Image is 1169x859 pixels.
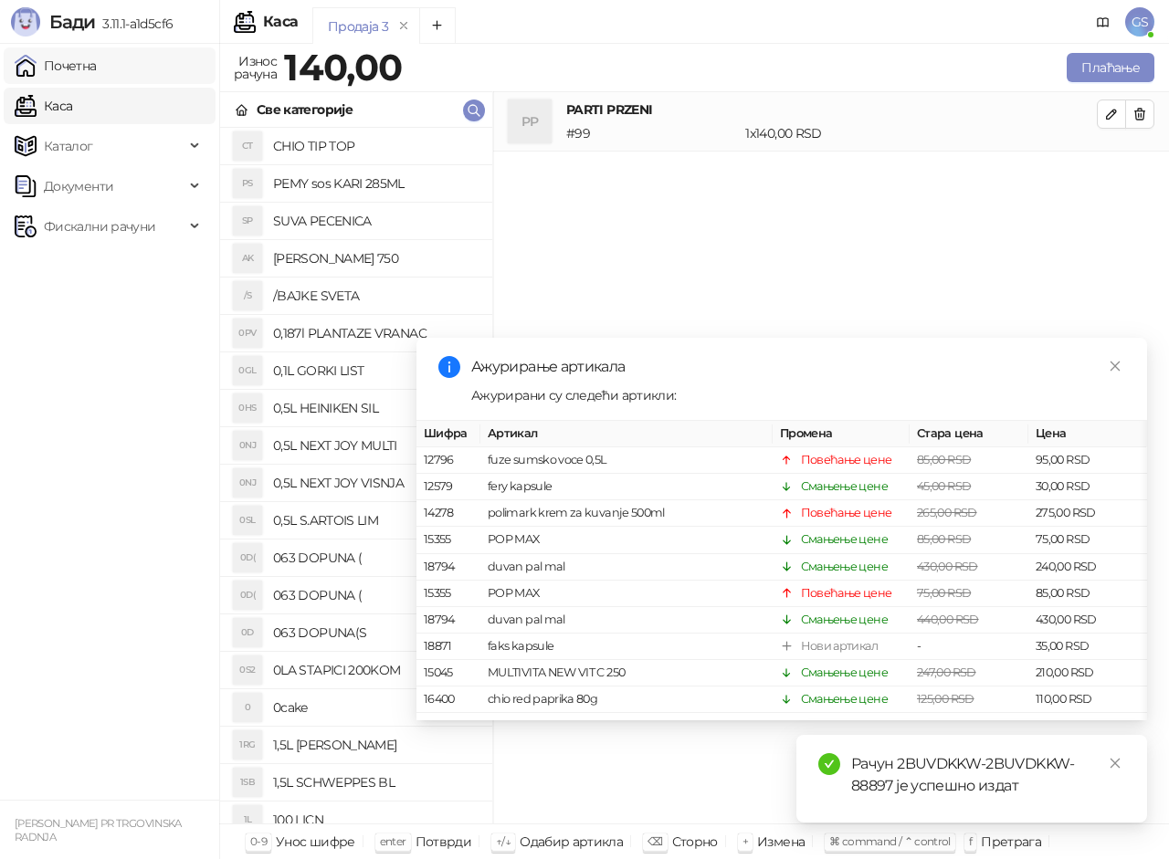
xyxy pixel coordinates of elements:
[563,123,742,143] div: # 99
[250,834,267,848] span: 0-9
[233,131,262,161] div: CT
[480,421,773,447] th: Артикал
[273,543,478,572] h4: 063 DOPUNA (
[284,45,402,89] strong: 140,00
[44,168,113,204] span: Документи
[1028,713,1147,739] td: 130,00 RSD
[416,660,480,686] td: 15045
[480,474,773,500] td: fery kapsule
[273,768,478,797] h4: 1,5L SCHWEPPES BL
[1067,53,1154,82] button: Плаћање
[1028,660,1147,686] td: 210,00 RSD
[220,128,492,823] div: grid
[416,581,480,607] td: 15355
[851,753,1125,797] div: Рачун 2BUVDKKW-2BUVDKKW-88897 је успешно издат
[233,356,262,385] div: 0GL
[392,18,416,34] button: remove
[480,500,773,527] td: polimark krem za kuvanje 500ml
[233,768,262,797] div: 1SB
[328,16,388,37] div: Продаја 3
[471,356,1125,378] div: Ажурирање артикала
[496,834,511,848] span: ↑/↓
[917,692,974,706] span: 125,00 RSD
[1028,500,1147,527] td: 275,00 RSD
[233,506,262,535] div: 0SL
[508,100,552,143] div: PP
[416,447,480,474] td: 12796
[1028,527,1147,553] td: 75,00 RSD
[1109,757,1122,770] span: close
[917,613,979,626] span: 440,00 RSD
[480,607,773,634] td: duvan pal mal
[981,830,1041,854] div: Претрага
[801,477,888,496] div: Смањење цене
[1105,753,1125,773] a: Close
[1028,634,1147,660] td: 35,00 RSD
[273,169,478,198] h4: PEMY sos KARI 285ML
[1028,607,1147,634] td: 430,00 RSD
[480,660,773,686] td: MULTIVITA NEW VIT C 250
[742,123,1101,143] div: 1 x 140,00 RSD
[273,431,478,460] h4: 0,5L NEXT JOY MULTI
[917,532,971,546] span: 85,00 RSD
[917,718,974,732] span: 135,00 RSD
[44,208,155,245] span: Фискални рачуни
[416,554,480,581] td: 18794
[273,618,478,647] h4: 063 DOPUNA(S
[416,527,480,553] td: 15355
[233,730,262,759] div: 1RG
[969,834,972,848] span: f
[1028,686,1147,713] td: 110,00 RSD
[44,128,93,164] span: Каталог
[233,655,262,685] div: 0S2
[15,88,72,124] a: Каса
[1028,554,1147,581] td: 240,00 RSD
[233,693,262,722] div: 0
[566,100,1097,120] h4: PARTI PRZENI
[757,830,805,854] div: Измена
[1109,360,1122,372] span: close
[801,558,888,576] div: Смањење цене
[416,634,480,660] td: 18871
[910,421,1028,447] th: Стара цена
[416,500,480,527] td: 14278
[273,730,478,759] h4: 1,5L [PERSON_NAME]
[233,169,262,198] div: PS
[910,634,1028,660] td: -
[801,690,888,708] div: Смањење цене
[416,421,480,447] th: Шифра
[233,281,262,310] div: /S
[801,717,888,735] div: Смањење цене
[273,356,478,385] h4: 0,1L GORKI LIST
[273,281,478,310] h4: /BAJKE SVETA
[49,11,95,33] span: Бади
[273,805,478,834] h4: 100 LICN
[233,543,262,572] div: 0D(
[233,206,262,236] div: SP
[917,586,971,600] span: 75,00 RSD
[480,527,773,553] td: POP MAX
[233,393,262,423] div: 0HS
[917,560,978,573] span: 430,00 RSD
[416,686,480,713] td: 16400
[471,385,1125,405] div: Ажурирани су следећи артикли:
[95,16,173,32] span: 3.11.1-a1d5cf6
[438,356,460,378] span: info-circle
[917,665,976,679] span: 247,00 RSD
[416,713,480,739] td: 12560
[233,319,262,348] div: 0PV
[801,504,892,522] div: Повећање цене
[1028,447,1147,474] td: 95,00 RSD
[416,607,480,634] td: 18794
[257,100,353,120] div: Све категорије
[233,618,262,647] div: 0D
[273,319,478,348] h4: 0,187l PLANTAZE VRANAC
[15,817,182,843] small: [PERSON_NAME] PR TRGOVINSKA RADNJA
[273,506,478,535] h4: 0,5L S.ARTOIS LIM
[520,830,623,854] div: Одабир артикла
[273,206,478,236] h4: SUVA PECENICA
[380,834,406,848] span: enter
[273,581,478,610] h4: 063 DOPUNA (
[1028,581,1147,607] td: 85,00 RSD
[1089,7,1118,37] a: Документација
